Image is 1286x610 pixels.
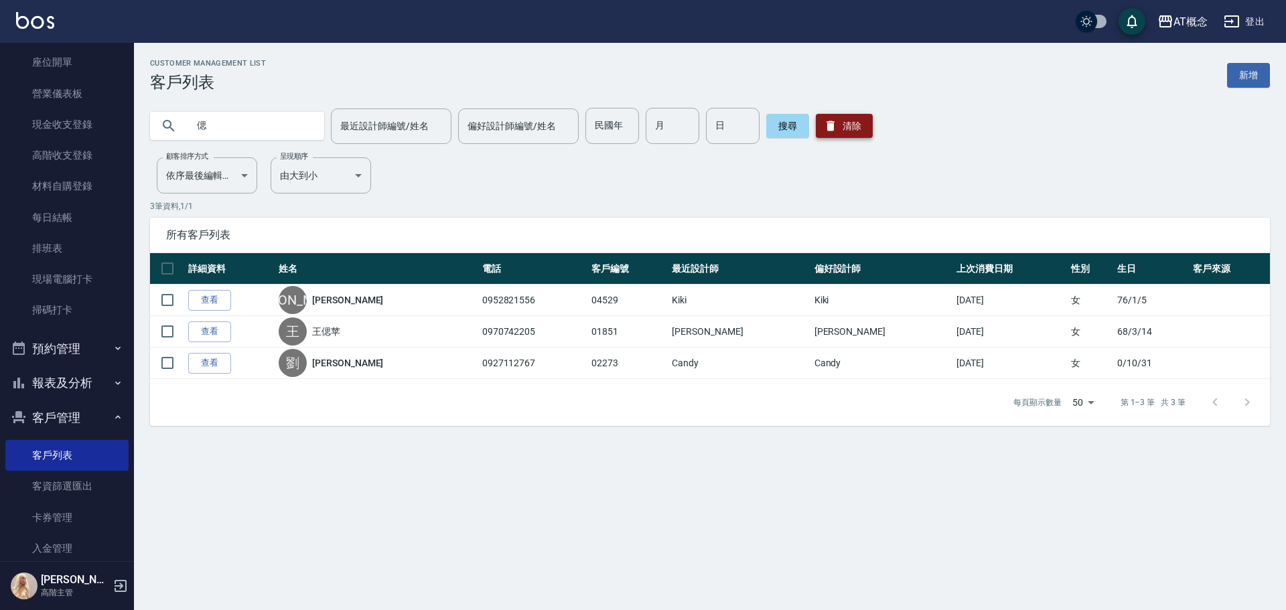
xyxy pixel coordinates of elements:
[280,151,308,161] label: 呈現順序
[5,533,129,564] a: 入金管理
[811,348,953,379] td: Candy
[1068,253,1114,285] th: 性別
[41,587,109,599] p: 高階主管
[1013,396,1062,408] p: 每頁顯示數量
[1114,348,1190,379] td: 0/10/31
[5,331,129,366] button: 預約管理
[5,171,129,202] a: 材料自購登錄
[1190,253,1270,285] th: 客戶來源
[811,285,953,316] td: Kiki
[157,157,257,194] div: 依序最後編輯時間
[5,233,129,264] a: 排班表
[16,12,54,29] img: Logo
[479,348,588,379] td: 0927112767
[150,200,1270,212] p: 3 筆資料, 1 / 1
[668,316,810,348] td: [PERSON_NAME]
[166,228,1254,242] span: 所有客戶列表
[5,202,129,233] a: 每日結帳
[953,285,1068,316] td: [DATE]
[188,321,231,342] a: 查看
[188,290,231,311] a: 查看
[5,366,129,400] button: 報表及分析
[5,78,129,109] a: 營業儀表板
[1227,63,1270,88] a: 新增
[588,253,668,285] th: 客戶編號
[668,285,810,316] td: Kiki
[1114,285,1190,316] td: 76/1/5
[479,285,588,316] td: 0952821556
[953,253,1068,285] th: 上次消費日期
[11,573,38,599] img: Person
[185,253,275,285] th: 詳細資料
[312,293,383,307] a: [PERSON_NAME]
[5,264,129,295] a: 現場電腦打卡
[479,253,588,285] th: 電話
[5,295,129,325] a: 掃碼打卡
[5,440,129,471] a: 客戶列表
[1068,285,1114,316] td: 女
[1119,8,1145,35] button: save
[5,400,129,435] button: 客戶管理
[271,157,371,194] div: 由大到小
[1121,396,1186,408] p: 第 1–3 筆 共 3 筆
[1068,316,1114,348] td: 女
[588,348,668,379] td: 02273
[811,253,953,285] th: 偏好設計師
[1114,316,1190,348] td: 68/3/14
[188,108,313,144] input: 搜尋關鍵字
[5,109,129,140] a: 現金收支登錄
[41,573,109,587] h5: [PERSON_NAME]
[816,114,873,138] button: 清除
[5,140,129,171] a: 高階收支登錄
[279,286,307,314] div: [PERSON_NAME]
[953,316,1068,348] td: [DATE]
[1067,384,1099,421] div: 50
[588,316,668,348] td: 01851
[1173,13,1208,30] div: AT概念
[275,253,479,285] th: 姓名
[1068,348,1114,379] td: 女
[312,325,340,338] a: 王偲苹
[668,253,810,285] th: 最近設計師
[5,471,129,502] a: 客資篩選匯出
[150,59,266,68] h2: Customer Management List
[5,47,129,78] a: 座位開單
[479,316,588,348] td: 0970742205
[1218,9,1270,34] button: 登出
[668,348,810,379] td: Candy
[150,73,266,92] h3: 客戶列表
[5,502,129,533] a: 卡券管理
[279,317,307,346] div: 王
[1152,8,1213,35] button: AT概念
[188,353,231,374] a: 查看
[312,356,383,370] a: [PERSON_NAME]
[1114,253,1190,285] th: 生日
[811,316,953,348] td: [PERSON_NAME]
[766,114,809,138] button: 搜尋
[279,349,307,377] div: 劉
[588,285,668,316] td: 04529
[953,348,1068,379] td: [DATE]
[166,151,208,161] label: 顧客排序方式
